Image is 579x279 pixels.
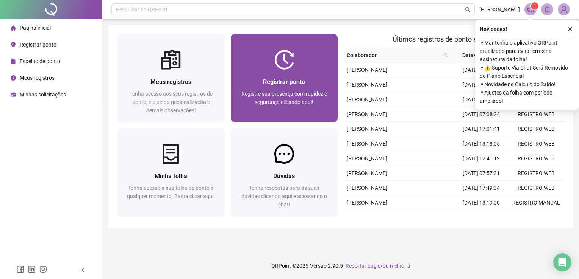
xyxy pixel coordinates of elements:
span: Página inicial [20,25,51,31]
td: REGISTRO WEB [509,151,564,166]
span: [PERSON_NAME] [347,141,387,147]
span: [PERSON_NAME] [347,111,387,117]
span: close [567,26,573,32]
td: REGISTRO MANUAL [509,195,564,210]
span: Tenha respostas para as suas dúvidas clicando aqui e acessando o chat! [241,185,327,208]
span: [PERSON_NAME] [347,185,387,191]
span: [PERSON_NAME] [347,96,387,102]
span: Tenha acesso aos seus registros de ponto, incluindo geolocalização e demais observações! [130,91,213,113]
span: schedule [11,92,16,97]
span: bell [544,6,551,13]
td: [DATE] 17:49:34 [454,181,509,195]
span: ⚬ Mantenha o aplicativo QRPoint atualizado para evitar erros na assinatura da folha! [480,39,574,64]
span: [PERSON_NAME] [347,170,387,176]
span: environment [11,42,16,47]
footer: QRPoint © 2025 - 2.90.5 - [102,253,579,279]
a: Minha folhaTenha acesso a sua folha de ponto a qualquer momento. Basta clicar aqui! [117,128,225,216]
span: Reportar bug e/ou melhoria [346,263,410,269]
span: search [443,53,448,57]
td: REGISTRO WEB [509,122,564,136]
td: [DATE] 12:19:02 [454,210,509,225]
span: [PERSON_NAME] [347,155,387,161]
span: Registrar ponto [263,78,305,85]
span: Meus registros [20,75,55,81]
span: clock-circle [11,75,16,81]
span: instagram [39,265,47,273]
td: REGISTRO WEB [509,210,564,225]
span: [PERSON_NAME] [347,126,387,132]
span: [PERSON_NAME] [347,67,387,73]
span: linkedin [28,265,36,273]
span: Meus registros [150,78,191,85]
td: [DATE] 17:02:16 [454,63,509,77]
td: REGISTRO WEB [509,166,564,181]
td: REGISTRO WEB [509,181,564,195]
th: Data/Hora [451,48,504,63]
a: Registrar pontoRegistre sua presença com rapidez e segurança clicando aqui! [231,34,338,122]
td: REGISTRO WEB [509,107,564,122]
span: Novidades ! [480,25,507,33]
span: 1 [534,3,536,9]
span: file [11,59,16,64]
span: Espelho de ponto [20,58,60,64]
td: [DATE] 07:08:24 [454,107,509,122]
a: DúvidasTenha respostas para as suas dúvidas clicando aqui e acessando o chat! [231,128,338,216]
td: REGISTRO WEB [509,136,564,151]
span: ⚬ Ajustes da folha com período ampliado! [480,88,574,105]
span: ⚬ Novidade no Cálculo do Saldo! [480,80,574,88]
span: [PERSON_NAME] [347,200,387,206]
span: Minha folha [155,172,187,180]
td: [DATE] 13:19:00 [454,195,509,210]
td: [DATE] 17:01:41 [454,122,509,136]
span: Últimos registros de ponto sincronizados [393,35,515,43]
span: Tenha acesso a sua folha de ponto a qualquer momento. Basta clicar aqui! [127,185,215,199]
td: [DATE] 07:57:31 [454,166,509,181]
span: left [80,267,86,273]
span: [PERSON_NAME] [347,82,387,88]
span: Versão [310,263,327,269]
td: [DATE] 13:18:05 [454,136,509,151]
td: [DATE] 12:41:12 [454,151,509,166]
span: Dúvidas [273,172,295,180]
span: [PERSON_NAME] [479,5,520,14]
span: home [11,25,16,31]
span: Minhas solicitações [20,91,66,98]
span: ⚬ ⚠️ Suporte Via Chat Será Removido do Plano Essencial [480,64,574,80]
span: Data/Hora [454,51,495,59]
span: Registrar ponto [20,42,56,48]
a: Meus registrosTenha acesso aos seus registros de ponto, incluindo geolocalização e demais observa... [117,34,225,122]
span: notification [527,6,534,13]
span: search [465,7,471,12]
td: [DATE] 13:18:02 [454,77,509,92]
span: facebook [17,265,24,273]
span: Colaborador [347,51,440,59]
td: [DATE] 12:09:17 [454,92,509,107]
img: 92840 [558,4,570,15]
span: Registre sua presença com rapidez e segurança clicando aqui! [241,91,327,105]
span: search [442,50,449,61]
sup: 1 [531,2,538,10]
div: Open Intercom Messenger [553,253,571,271]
